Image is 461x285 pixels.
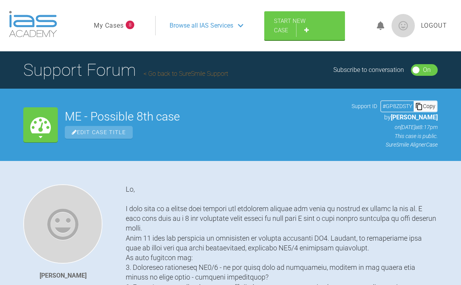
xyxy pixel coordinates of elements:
[392,14,415,37] img: profile.png
[352,140,438,149] p: SureSmile Aligner Case
[40,271,87,281] div: [PERSON_NAME]
[65,111,345,122] h2: ME - Possible 8th case
[421,21,447,31] a: Logout
[23,184,102,264] img: Cathryn Sherlock
[391,114,438,121] span: [PERSON_NAME]
[23,56,228,84] h1: Support Forum
[170,21,233,31] span: Browse all IAS Services
[352,123,438,131] p: on [DATE] at 8:17pm
[414,101,437,111] div: Copy
[126,21,134,29] span: 8
[94,21,124,31] a: My Cases
[274,17,305,34] span: Start New Case
[423,65,431,75] div: On
[352,102,377,110] span: Support ID
[65,126,133,139] span: Edit Case Title
[352,132,438,140] p: This case is public.
[352,112,438,122] p: by
[264,11,345,40] a: Start New Case
[144,70,228,77] a: Go back to SureSmile Support
[9,11,57,37] img: logo-light.3e3ef733.png
[381,102,414,110] div: # GP8ZDSTY
[333,65,404,75] div: Subscribe to conversation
